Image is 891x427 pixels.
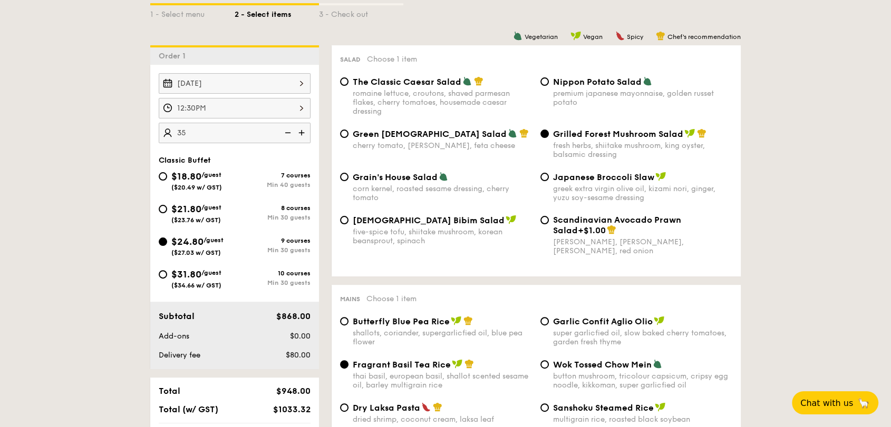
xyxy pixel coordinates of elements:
[340,295,360,303] span: Mains
[615,31,625,41] img: icon-spicy.37a8142b.svg
[171,203,201,215] span: $21.80
[159,237,167,246] input: $24.80/guest($27.03 w/ GST)9 coursesMin 30 guests
[235,5,319,20] div: 2 - Select items
[607,225,616,234] img: icon-chef-hat.a58ddaea.svg
[159,404,218,414] span: Total (w/ GST)
[792,391,878,414] button: Chat with us🦙
[513,31,522,41] img: icon-vegetarian.fe4039eb.svg
[553,237,732,255] div: [PERSON_NAME], [PERSON_NAME], [PERSON_NAME], red onion
[171,236,204,247] span: $24.80
[340,77,348,86] input: The Classic Caesar Saladromaine lettuce, croutons, shaved parmesan flakes, cherry tomatoes, house...
[340,403,348,412] input: Dry Laksa Pastadried shrimp, coconut cream, laksa leaf
[433,402,442,412] img: icon-chef-hat.a58ddaea.svg
[171,216,221,224] span: ($23.76 w/ GST)
[159,73,311,94] input: Event date
[235,279,311,286] div: Min 30 guests
[697,128,706,138] img: icon-chef-hat.a58ddaea.svg
[553,172,654,182] span: Japanese Broccoli Slaw
[159,156,211,165] span: Classic Buffet
[276,386,311,396] span: $948.00
[353,316,450,326] span: Butterfly Blue Pea Rice
[684,128,695,138] img: icon-vegan.f8ff3823.svg
[553,329,732,346] div: super garlicfied oil, slow baked cherry tomatoes, garden fresh thyme
[553,141,732,159] div: fresh herbs, shiitake mushroom, king oyster, balsamic dressing
[235,246,311,254] div: Min 30 guests
[171,269,201,280] span: $31.80
[540,403,549,412] input: Sanshoku Steamed Ricemultigrain rice, roasted black soybean
[353,184,532,202] div: corn kernel, roasted sesame dressing, cherry tomato
[159,205,167,213] input: $21.80/guest($23.76 w/ GST)8 coursesMin 30 guests
[656,31,665,41] img: icon-chef-hat.a58ddaea.svg
[578,225,606,235] span: +$1.00
[319,5,403,20] div: 3 - Check out
[540,216,549,224] input: Scandinavian Avocado Prawn Salad+$1.00[PERSON_NAME], [PERSON_NAME], [PERSON_NAME], red onion
[340,360,348,369] input: Fragrant Basil Tea Ricethai basil, european basil, shallot scented sesame oil, barley multigrain ...
[463,316,473,325] img: icon-chef-hat.a58ddaea.svg
[235,270,311,277] div: 10 courses
[290,332,311,341] span: $0.00
[553,403,654,413] span: Sanshoku Steamed Rice
[353,360,451,370] span: Fragrant Basil Tea Rice
[273,404,311,414] span: $1033.32
[540,360,549,369] input: Wok Tossed Chow Meinbutton mushroom, tricolour capsicum, cripsy egg noodle, kikkoman, super garli...
[201,204,221,211] span: /guest
[643,76,652,86] img: icon-vegetarian.fe4039eb.svg
[439,172,448,181] img: icon-vegetarian.fe4039eb.svg
[553,215,681,235] span: Scandinavian Avocado Prawn Salad
[655,172,666,181] img: icon-vegan.f8ff3823.svg
[204,236,224,244] span: /guest
[553,89,732,107] div: premium japanese mayonnaise, golden russet potato
[540,173,549,181] input: Japanese Broccoli Slawgreek extra virgin olive oil, kizami nori, ginger, yuzu soy-sesame dressing
[464,359,474,369] img: icon-chef-hat.a58ddaea.svg
[159,123,311,143] input: Number of guests
[340,130,348,138] input: Green [DEMOGRAPHIC_DATA] Saladcherry tomato, [PERSON_NAME], feta cheese
[171,184,222,191] span: ($20.49 w/ GST)
[474,76,483,86] img: icon-chef-hat.a58ddaea.svg
[540,130,549,138] input: Grilled Forest Mushroom Saladfresh herbs, shiitake mushroom, king oyster, balsamic dressing
[159,386,180,396] span: Total
[583,33,603,41] span: Vegan
[235,237,311,244] div: 9 courses
[279,123,295,143] img: icon-reduce.1d2dbef1.svg
[553,360,652,370] span: Wok Tossed Chow Mein
[553,372,732,390] div: button mushroom, tricolour capsicum, cripsy egg noodle, kikkoman, super garlicfied oil
[340,173,348,181] input: Grain's House Saladcorn kernel, roasted sesame dressing, cherry tomato
[235,214,311,221] div: Min 30 guests
[627,33,643,41] span: Spicy
[353,329,532,346] div: shallots, coriander, supergarlicfied oil, blue pea flower
[295,123,311,143] img: icon-add.58712e84.svg
[553,77,642,87] span: Nippon Potato Salad
[421,402,431,412] img: icon-spicy.37a8142b.svg
[667,33,741,41] span: Chef's recommendation
[353,372,532,390] div: thai basil, european basil, shallot scented sesame oil, barley multigrain rice
[159,332,189,341] span: Add-ons
[340,317,348,325] input: Butterfly Blue Pea Riceshallots, coriander, supergarlicfied oil, blue pea flower
[655,402,665,412] img: icon-vegan.f8ff3823.svg
[150,5,235,20] div: 1 - Select menu
[525,33,558,41] span: Vegetarian
[353,415,532,424] div: dried shrimp, coconut cream, laksa leaf
[353,403,420,413] span: Dry Laksa Pasta
[451,316,461,325] img: icon-vegan.f8ff3823.svg
[159,311,195,321] span: Subtotal
[159,351,200,360] span: Delivery fee
[340,216,348,224] input: [DEMOGRAPHIC_DATA] Bibim Saladfive-spice tofu, shiitake mushroom, korean beansprout, spinach
[353,89,532,116] div: romaine lettuce, croutons, shaved parmesan flakes, cherry tomatoes, housemade caesar dressing
[519,128,529,138] img: icon-chef-hat.a58ddaea.svg
[159,270,167,279] input: $31.80/guest($34.66 w/ GST)10 coursesMin 30 guests
[353,172,438,182] span: Grain's House Salad
[367,55,417,64] span: Choose 1 item
[353,227,532,245] div: five-spice tofu, shiitake mushroom, korean beansprout, spinach
[366,294,417,303] span: Choose 1 item
[353,129,507,139] span: Green [DEMOGRAPHIC_DATA] Salad
[553,129,683,139] span: Grilled Forest Mushroom Salad
[159,172,167,181] input: $18.80/guest($20.49 w/ GST)7 coursesMin 40 guests
[540,317,549,325] input: Garlic Confit Aglio Oliosuper garlicfied oil, slow baked cherry tomatoes, garden fresh thyme
[340,56,361,63] span: Salad
[286,351,311,360] span: $80.00
[353,77,461,87] span: The Classic Caesar Salad
[276,311,311,321] span: $868.00
[452,359,462,369] img: icon-vegan.f8ff3823.svg
[653,359,662,369] img: icon-vegetarian.fe4039eb.svg
[159,52,190,61] span: Order 1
